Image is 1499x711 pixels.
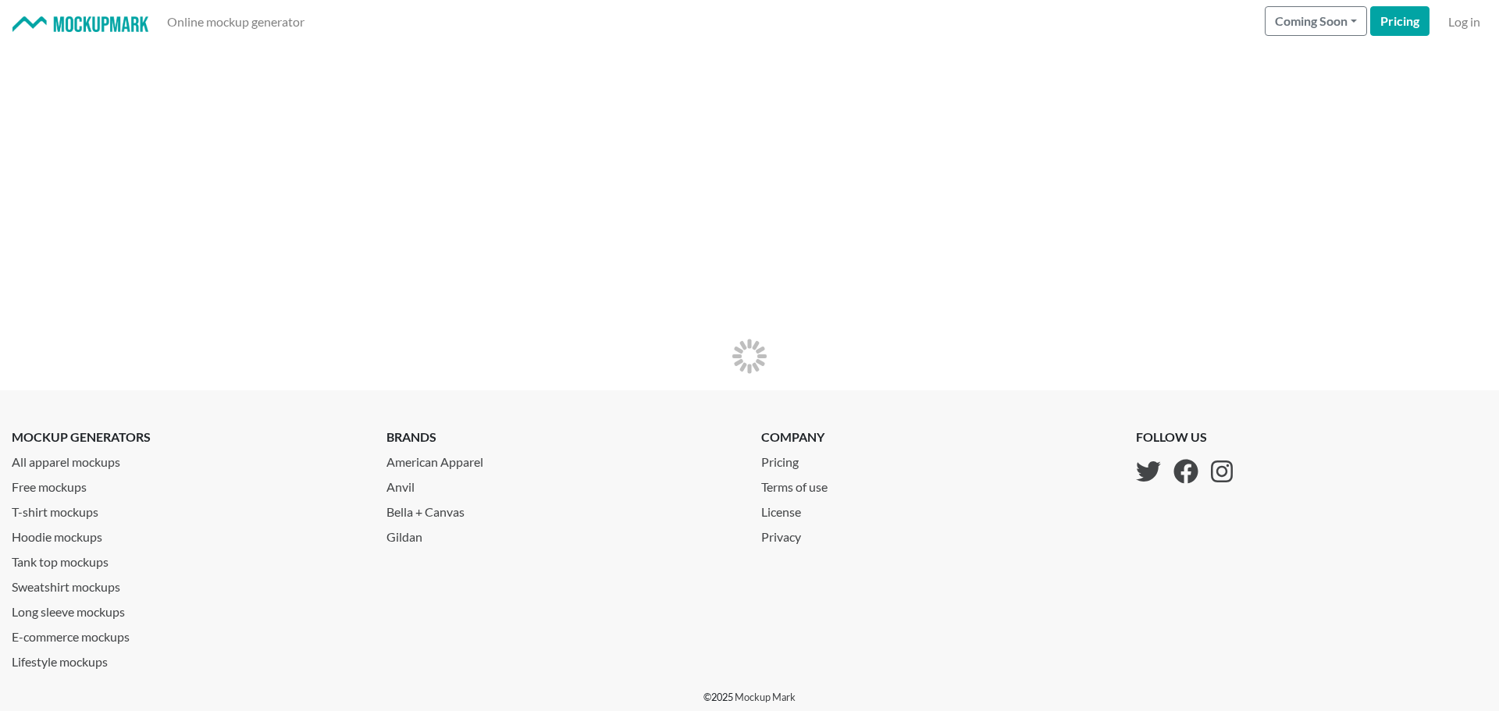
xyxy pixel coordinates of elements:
a: Anvil [386,471,738,496]
a: All apparel mockups [12,446,363,471]
a: Free mockups [12,471,363,496]
p: © 2025 [703,690,796,705]
a: Long sleeve mockups [12,596,363,621]
a: Terms of use [761,471,840,496]
a: Tank top mockups [12,546,363,571]
a: E-commerce mockups [12,621,363,646]
a: Pricing [761,446,840,471]
p: mockup generators [12,428,363,446]
a: Sweatshirt mockups [12,571,363,596]
a: Log in [1442,6,1487,37]
a: American Apparel [386,446,738,471]
a: Online mockup generator [161,6,311,37]
a: Lifestyle mockups [12,646,363,671]
a: Pricing [1370,6,1430,36]
a: Mockup Mark [735,691,796,703]
a: License [761,496,840,521]
img: Mockup Mark [12,16,148,33]
p: company [761,428,840,446]
a: Bella + Canvas [386,496,738,521]
a: Hoodie mockups [12,521,363,546]
a: Privacy [761,521,840,546]
button: Coming Soon [1265,6,1367,36]
p: brands [386,428,738,446]
a: T-shirt mockups [12,496,363,521]
a: Gildan [386,521,738,546]
p: follow us [1136,428,1233,446]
